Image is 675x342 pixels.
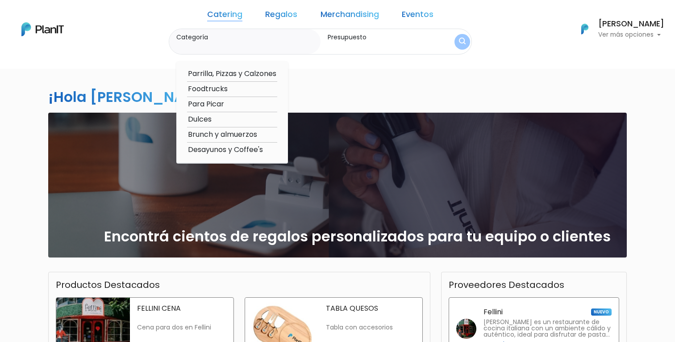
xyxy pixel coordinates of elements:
p: TABLA QUESOS [326,305,415,312]
p: Fellini [483,308,503,316]
p: Tabla con accesorios [326,324,415,331]
a: Regalos [265,11,297,21]
label: Categoría [176,33,317,42]
p: Cena para dos en Fellini [137,324,226,331]
img: user_04fe99587a33b9844688ac17b531be2b.png [72,54,90,72]
option: Dulces [187,114,277,125]
option: Desayunos y Coffee's [187,144,277,156]
i: send [152,134,170,145]
img: PlanIt Logo [575,19,595,39]
strong: PLAN IT [31,72,57,80]
img: fellini [456,319,476,339]
option: Parrilla, Pizzas y Calzones [187,68,277,80]
option: Brunch y almuerzos [187,129,277,140]
option: Para Picar [187,99,277,110]
h6: [PERSON_NAME] [598,20,664,28]
span: NUEVO [591,308,612,316]
span: J [90,54,108,72]
i: keyboard_arrow_down [138,68,152,81]
h2: Encontrá cientos de regalos personalizados para tu equipo o clientes [104,228,611,245]
a: Eventos [402,11,433,21]
img: PlanIt Logo [21,22,64,36]
span: ¡Escríbenos! [46,136,136,145]
a: Merchandising [321,11,379,21]
p: Ver más opciones [598,32,664,38]
div: J [23,54,157,72]
div: PLAN IT Ya probaste PlanitGO? Vas a poder automatizarlas acciones de todo el año. Escribinos para... [23,63,157,119]
p: [PERSON_NAME] es un restaurante de cocina italiana con un ambiente cálido y auténtico, ideal para... [483,319,612,338]
img: user_d58e13f531133c46cb30575f4d864daf.jpeg [81,45,99,63]
p: FELLINI CENA [137,305,226,312]
button: PlanIt Logo [PERSON_NAME] Ver más opciones [570,17,664,41]
label: Presupuesto [328,33,438,42]
p: Ya probaste PlanitGO? Vas a poder automatizarlas acciones de todo el año. Escribinos para saber más! [31,82,149,112]
h2: ¡Hola [PERSON_NAME]! [48,87,218,107]
h3: Productos Destacados [56,279,160,290]
option: Foodtrucks [187,84,277,95]
h3: Proveedores Destacados [449,279,564,290]
img: search_button-432b6d5273f82d61273b3651a40e1bd1b912527efae98b1b7a1b2c0702e16a8d.svg [459,38,466,46]
a: Catering [207,11,242,21]
i: insert_emoticon [136,134,152,145]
